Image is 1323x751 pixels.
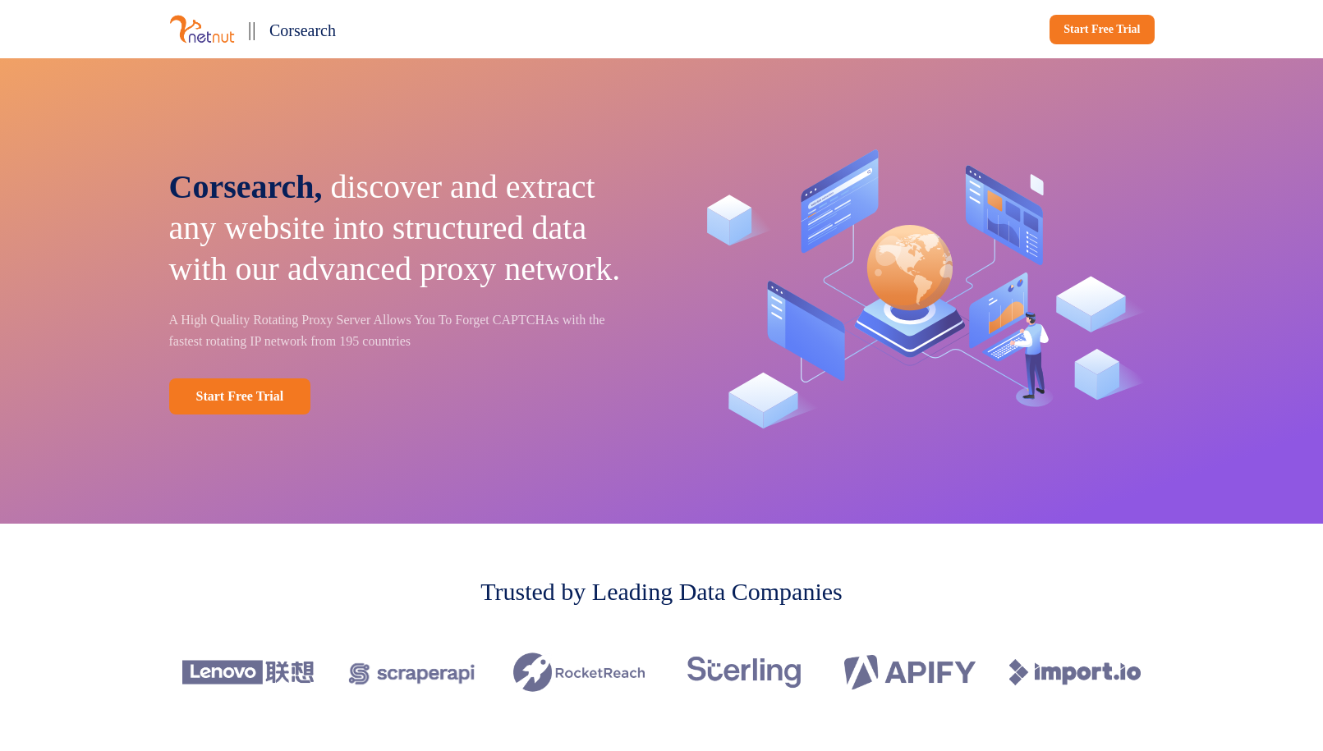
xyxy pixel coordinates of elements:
span: Corsearch, [169,168,323,205]
p: discover and extract any website into structured data with our advanced proxy network. [169,167,639,290]
p: || [248,13,256,45]
p: A High Quality Rotating Proxy Server Allows You To Forget CAPTCHAs with the fastest rotating IP n... [169,309,639,352]
a: Start Free Trial [169,378,311,414]
a: Start Free Trial [1050,15,1154,44]
span: Corsearch [269,21,336,39]
p: Trusted by Leading Data Companies [480,573,843,610]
